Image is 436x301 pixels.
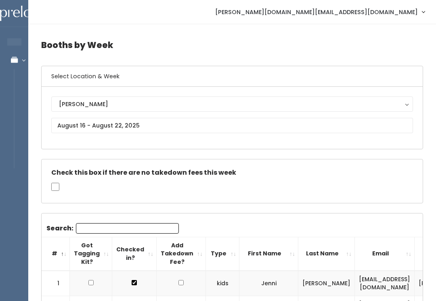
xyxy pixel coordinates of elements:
td: [EMAIL_ADDRESS][DOMAIN_NAME] [355,271,415,296]
input: Search: [76,223,179,234]
td: kids [206,271,239,296]
div: [PERSON_NAME] [59,100,405,109]
h6: Select Location & Week [42,66,423,87]
th: First Name: activate to sort column ascending [239,237,298,270]
td: 1 [42,271,70,296]
th: Checked in?: activate to sort column ascending [112,237,157,270]
th: Type: activate to sort column ascending [206,237,239,270]
h5: Check this box if there are no takedown fees this week [51,169,413,176]
th: #: activate to sort column descending [42,237,70,270]
th: Got Tagging Kit?: activate to sort column ascending [70,237,112,270]
td: [PERSON_NAME] [298,271,355,296]
th: Email: activate to sort column ascending [355,237,415,270]
label: Search: [46,223,179,234]
td: Jenni [239,271,298,296]
h4: Booths by Week [41,34,423,56]
input: August 16 - August 22, 2025 [51,118,413,133]
span: [PERSON_NAME][DOMAIN_NAME][EMAIL_ADDRESS][DOMAIN_NAME] [215,8,418,17]
a: [PERSON_NAME][DOMAIN_NAME][EMAIL_ADDRESS][DOMAIN_NAME] [207,3,433,21]
th: Add Takedown Fee?: activate to sort column ascending [157,237,206,270]
th: Last Name: activate to sort column ascending [298,237,355,270]
button: [PERSON_NAME] [51,96,413,112]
